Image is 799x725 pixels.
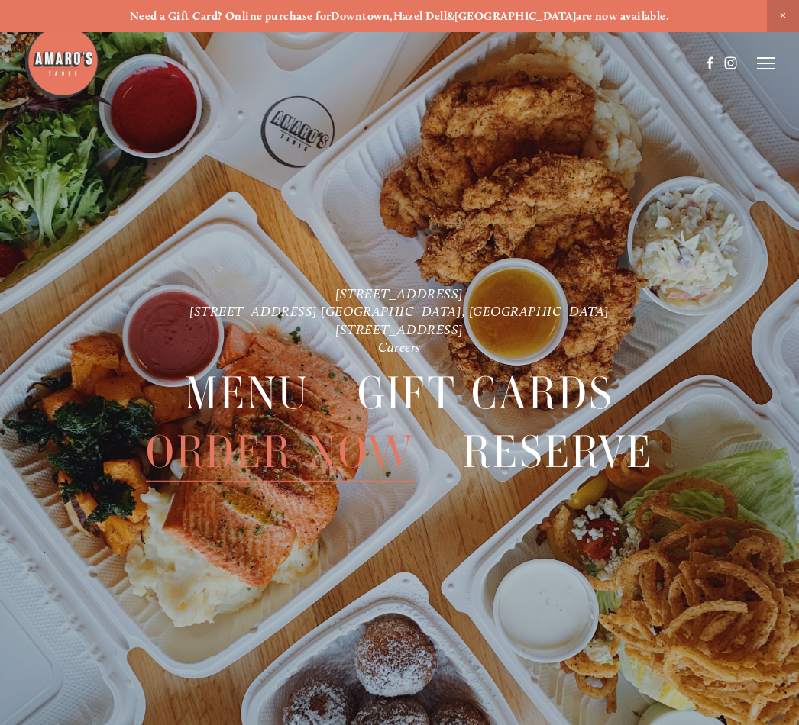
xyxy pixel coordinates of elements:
span: Menu [185,364,309,423]
a: [STREET_ADDRESS] [335,321,464,337]
a: Downtown [331,9,390,23]
span: Order Now [146,422,415,481]
a: [GEOGRAPHIC_DATA] [454,9,576,23]
a: Order Now [146,422,415,480]
strong: , [390,9,393,23]
span: Gift Cards [357,364,614,423]
a: Careers [378,339,421,355]
a: Menu [185,364,309,422]
a: [STREET_ADDRESS] [GEOGRAPHIC_DATA], [GEOGRAPHIC_DATA] [189,303,610,319]
a: Gift Cards [357,364,614,422]
a: [STREET_ADDRESS] [335,285,464,301]
a: Hazel Dell [393,9,448,23]
img: Amaro's Table [24,24,100,100]
strong: are now available. [576,9,669,23]
span: Reserve [463,422,654,481]
strong: & [447,9,454,23]
a: Reserve [463,422,654,480]
strong: Need a Gift Card? Online purchase for [130,9,332,23]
